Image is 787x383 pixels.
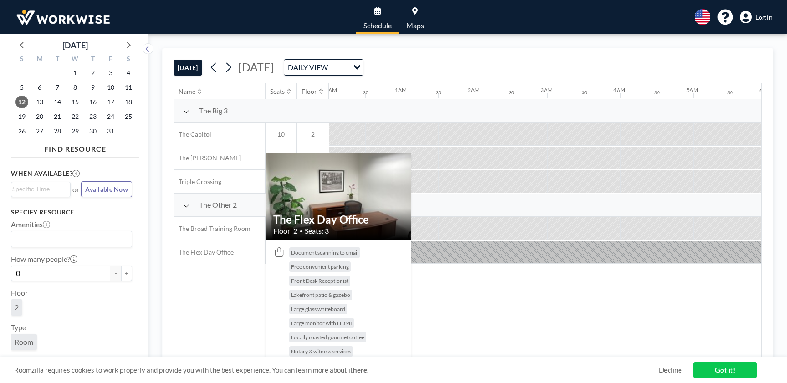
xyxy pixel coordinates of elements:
[727,90,733,96] div: 30
[353,366,368,374] a: here.
[102,54,119,66] div: F
[15,8,112,26] img: organization-logo
[104,81,117,94] span: Friday, October 10, 2025
[174,60,202,76] button: [DATE]
[15,337,33,346] span: Room
[302,87,317,96] div: Floor
[11,208,132,216] h3: Specify resource
[122,81,135,94] span: Saturday, October 11, 2025
[69,96,82,108] span: Wednesday, October 15, 2025
[686,87,698,93] div: 5AM
[582,90,587,96] div: 30
[69,125,82,138] span: Wednesday, October 29, 2025
[759,87,771,93] div: 6AM
[49,54,66,66] div: T
[291,277,348,284] span: Front Desk Receptionist
[69,66,82,79] span: Wednesday, October 1, 2025
[87,96,99,108] span: Thursday, October 16, 2025
[270,87,285,96] div: Seats
[84,54,102,66] div: T
[174,154,241,162] span: The [PERSON_NAME]
[363,22,392,29] span: Schedule
[291,291,350,298] span: Lakefront patio & gazebo
[66,54,84,66] div: W
[174,130,211,138] span: The Capitol
[15,303,19,312] span: 2
[174,225,250,233] span: The Broad Training Room
[69,110,82,123] span: Wednesday, October 22, 2025
[11,255,77,264] label: How many people?
[104,125,117,138] span: Friday, October 31, 2025
[72,185,79,194] span: or
[11,288,28,297] label: Floor
[69,81,82,94] span: Wednesday, October 8, 2025
[363,90,368,96] div: 30
[104,96,117,108] span: Friday, October 17, 2025
[273,226,297,235] span: Floor: 2
[322,87,337,93] div: 12AM
[286,61,330,73] span: DAILY VIEW
[613,87,625,93] div: 4AM
[199,200,237,209] span: The Other 2
[87,81,99,94] span: Thursday, October 9, 2025
[15,96,28,108] span: Sunday, October 12, 2025
[51,110,64,123] span: Tuesday, October 21, 2025
[238,60,274,74] span: [DATE]
[13,54,31,66] div: S
[87,110,99,123] span: Thursday, October 23, 2025
[15,125,28,138] span: Sunday, October 26, 2025
[51,125,64,138] span: Tuesday, October 28, 2025
[11,323,26,332] label: Type
[14,366,659,374] span: Roomzilla requires cookies to work properly and provide you with the best experience. You can lea...
[11,231,132,247] div: Search for option
[174,178,221,186] span: Triple Crossing
[266,130,296,138] span: 10
[85,185,128,193] span: Available Now
[541,87,552,93] div: 3AM
[266,142,411,251] img: resource-image
[110,266,121,281] button: -
[122,96,135,108] span: Saturday, October 18, 2025
[395,87,407,93] div: 1AM
[406,22,424,29] span: Maps
[300,228,302,234] span: •
[51,81,64,94] span: Tuesday, October 7, 2025
[33,96,46,108] span: Monday, October 13, 2025
[119,54,137,66] div: S
[291,306,345,312] span: Large glass whiteboard
[33,81,46,94] span: Monday, October 6, 2025
[305,226,329,235] span: Seats: 3
[693,362,757,378] a: Got it!
[12,184,65,194] input: Search for option
[291,320,352,327] span: Large monitor with HDMI
[273,213,404,226] h2: The Flex Day Office
[15,81,28,94] span: Sunday, October 5, 2025
[654,90,660,96] div: 30
[104,110,117,123] span: Friday, October 24, 2025
[468,87,480,93] div: 2AM
[291,348,351,355] span: Notary & witness services
[11,182,70,196] div: Search for option
[122,66,135,79] span: Saturday, October 4, 2025
[87,66,99,79] span: Thursday, October 2, 2025
[12,233,127,245] input: Search for option
[291,263,349,270] span: Free convenient parking
[756,13,772,21] span: Log in
[33,125,46,138] span: Monday, October 27, 2025
[284,60,363,75] div: Search for option
[81,181,132,197] button: Available Now
[659,366,682,374] a: Decline
[11,141,139,153] h4: FIND RESOURCE
[11,220,50,229] label: Amenities
[121,266,132,281] button: +
[15,110,28,123] span: Sunday, October 19, 2025
[291,249,358,256] span: Document scanning to email
[31,54,49,66] div: M
[104,66,117,79] span: Friday, October 3, 2025
[122,110,135,123] span: Saturday, October 25, 2025
[331,61,348,73] input: Search for option
[62,39,88,51] div: [DATE]
[199,106,228,115] span: The Big 3
[740,11,772,24] a: Log in
[179,87,195,96] div: Name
